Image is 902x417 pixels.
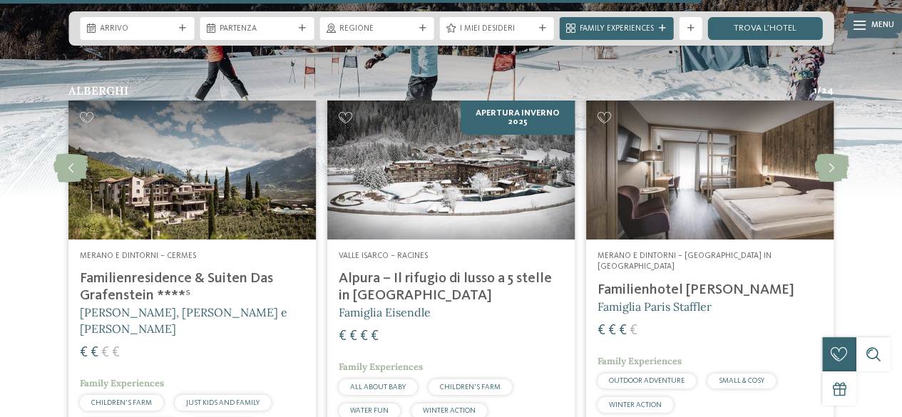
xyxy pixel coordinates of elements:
[80,377,164,389] span: Family Experiences
[609,377,685,384] span: OUTDOOR ADVENTURE
[68,83,128,98] span: Alberghi
[186,399,260,406] span: JUST KIDS AND FAMILY
[80,270,304,304] h4: Familienresidence & Suiten Das Grafenstein ****ˢ
[339,252,428,260] span: Valle Isarco – Racines
[80,252,196,260] span: Merano e dintorni – Cermes
[339,305,431,319] span: Famiglia Eisendle
[112,346,120,360] span: €
[371,329,379,344] span: €
[327,101,575,240] img: Hotel sulle piste da sci per bambini: divertimento senza confini
[101,346,109,360] span: €
[719,377,764,384] span: SMALL & COSY
[619,324,627,338] span: €
[460,24,534,35] span: I miei desideri
[91,346,98,360] span: €
[817,85,821,98] span: /
[440,383,501,391] span: CHILDREN’S FARM
[423,407,476,414] span: WINTER ACTION
[360,329,368,344] span: €
[339,361,423,373] span: Family Experiences
[339,329,347,344] span: €
[68,101,316,240] img: Hotel sulle piste da sci per bambini: divertimento senza confini
[821,85,834,98] span: 24
[598,355,682,367] span: Family Experiences
[100,24,174,35] span: Arrivo
[598,282,822,299] h4: Familienhotel [PERSON_NAME]
[220,24,294,35] span: Partenza
[586,101,834,240] img: Hotel sulle piste da sci per bambini: divertimento senza confini
[80,346,88,360] span: €
[339,24,414,35] span: Regione
[91,399,152,406] span: CHILDREN’S FARM
[80,305,287,335] span: [PERSON_NAME], [PERSON_NAME] e [PERSON_NAME]
[630,324,637,338] span: €
[350,407,389,414] span: WATER FUN
[339,270,563,304] h4: Alpura – Il rifugio di lusso a 5 stelle in [GEOGRAPHIC_DATA]
[580,24,654,35] span: Family Experiences
[598,324,605,338] span: €
[598,299,712,314] span: Famiglia Paris Staffler
[349,329,357,344] span: €
[598,252,772,272] span: Merano e dintorni – [GEOGRAPHIC_DATA] in [GEOGRAPHIC_DATA]
[609,401,662,408] span: WINTER ACTION
[608,324,616,338] span: €
[350,383,406,391] span: ALL ABOUT BABY
[814,85,817,98] span: 1
[708,17,822,40] a: trova l’hotel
